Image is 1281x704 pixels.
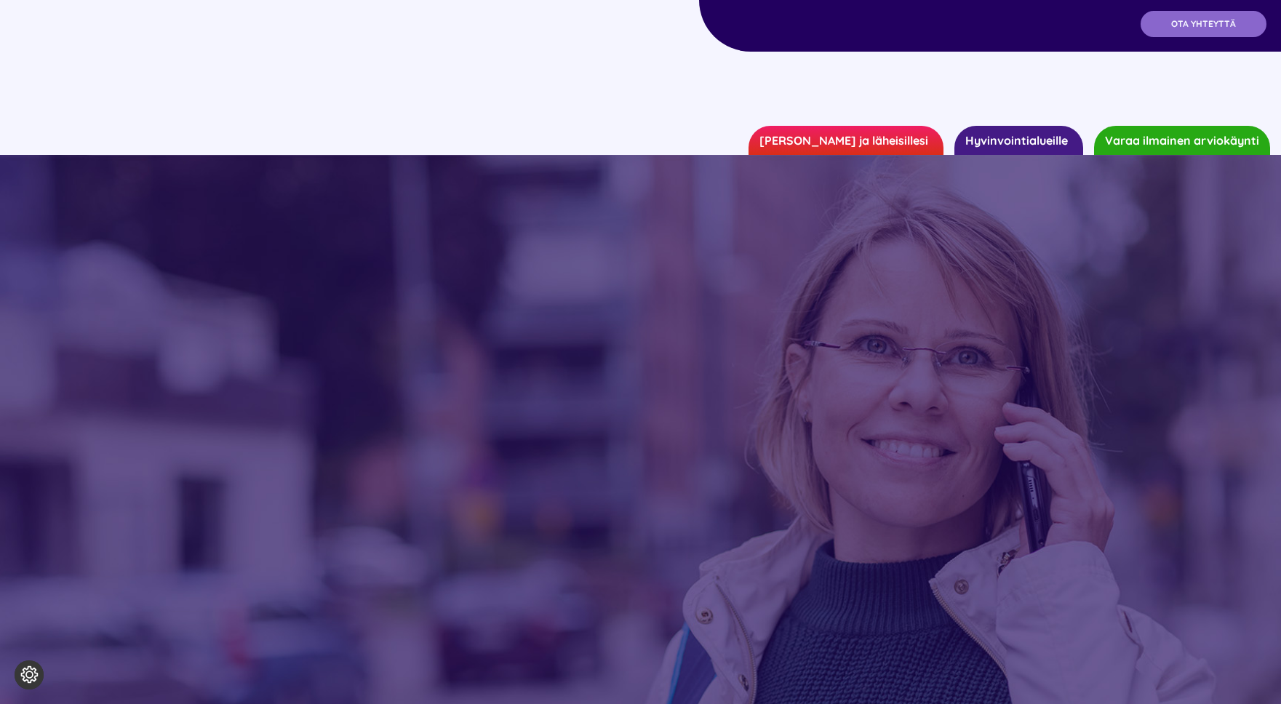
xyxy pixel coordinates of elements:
a: Varaa ilmainen arviokäynti [1094,126,1270,155]
button: Evästeasetukset [15,660,44,689]
span: OTA YHTEYTTÄ [1171,19,1236,29]
a: Hyvinvointialueille [954,126,1083,155]
a: [PERSON_NAME] ja läheisillesi [749,126,943,155]
a: OTA YHTEYTTÄ [1141,11,1266,37]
